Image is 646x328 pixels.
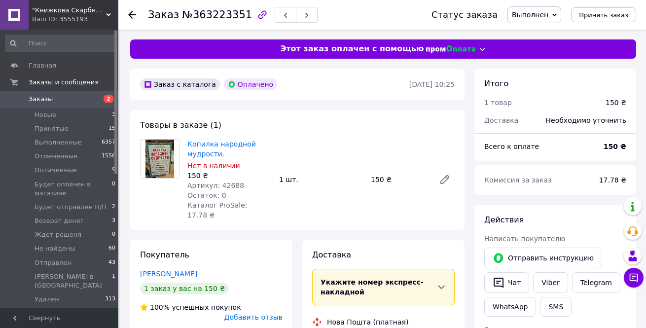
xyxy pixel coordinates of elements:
[182,9,252,21] span: №363223351
[102,152,115,161] span: 1556
[187,140,256,158] a: Копилка народной мудрости.
[599,176,626,184] span: 17.78 ₴
[128,10,136,20] div: Вернуться назад
[484,215,524,224] span: Действия
[140,120,221,130] span: Товары в заказе (1)
[35,203,107,212] span: Будет отправлен Н/П
[435,170,455,189] a: Редактировать
[187,162,240,170] span: Нет в наличии
[409,80,455,88] time: [DATE] 10:25
[108,124,115,133] span: 15
[484,248,602,268] button: Отправить инструкцию
[540,297,572,317] button: SMS
[35,166,77,175] span: Оплаченные
[187,171,271,181] div: 150 ₴
[35,295,59,304] span: Удален
[112,203,115,212] span: 2
[35,244,75,253] span: Не найдены
[624,268,644,288] button: Чат с покупателем
[484,116,518,124] span: Доставка
[484,176,552,184] span: Комиссия за заказ
[187,191,226,199] span: Остаток: 0
[35,258,72,267] span: Отправлен
[140,78,220,90] div: Заказ с каталога
[112,166,115,175] span: 9
[140,270,197,278] a: [PERSON_NAME]
[324,317,411,327] div: Нова Пошта (платная)
[280,43,424,55] span: Этот заказ оплачен с помощью
[484,297,536,317] a: WhatsApp
[512,11,548,19] span: Выполнен
[224,78,277,90] div: Оплачено
[104,95,113,103] span: 2
[35,124,69,133] span: Принятые
[484,79,508,88] span: Итого
[35,180,112,198] span: Будет оплачен в магазине
[112,217,115,225] span: 3
[35,110,56,119] span: Новые
[187,201,247,219] span: Каталог ProSale: 17.78 ₴
[35,272,112,290] span: [PERSON_NAME] в [GEOGRAPHIC_DATA]
[112,272,115,290] span: 1
[112,180,115,198] span: 0
[606,98,626,108] div: 150 ₴
[5,35,116,52] input: Поиск
[35,230,81,239] span: Ждет решеня
[484,143,539,150] span: Всего к оплате
[29,78,99,87] span: Заказы и сообщения
[484,235,565,243] span: Написать покупателю
[540,109,632,131] div: Необходимо уточнить
[148,9,179,21] span: Заказ
[140,283,229,294] div: 1 заказ у вас на 150 ₴
[140,302,241,312] div: успешных покупок
[187,182,244,189] span: Артикул: 42688
[533,272,568,293] a: Viber
[484,272,529,293] button: Чат
[29,61,56,70] span: Главная
[32,6,106,15] span: "Книжкова Скарбниця" - книги та букінистика на будь-який смак!
[571,7,636,22] button: Принять заказ
[35,217,84,225] span: Возврат денег
[105,295,115,304] span: 313
[112,110,115,119] span: 3
[431,10,498,20] div: Статус заказа
[367,173,431,186] div: 150 ₴
[112,230,115,239] span: 0
[108,244,115,253] span: 60
[321,278,424,296] span: Укажите номер экспресс-накладной
[140,250,189,259] span: Покупатель
[484,99,512,107] span: 1 товар
[32,15,118,24] div: Ваш ID: 3555193
[572,272,620,293] a: Telegram
[604,143,626,150] b: 150 ₴
[579,11,628,19] span: Принять заказ
[29,95,53,104] span: Заказы
[224,313,283,321] span: Добавить отзыв
[312,250,351,259] span: Доставка
[108,258,115,267] span: 43
[35,138,82,147] span: Выполненные
[145,140,175,178] img: Копилка народной мудрости.
[35,152,77,161] span: Отмененные
[102,138,115,147] span: 6357
[150,303,170,311] span: 100%
[275,173,367,186] div: 1 шт.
